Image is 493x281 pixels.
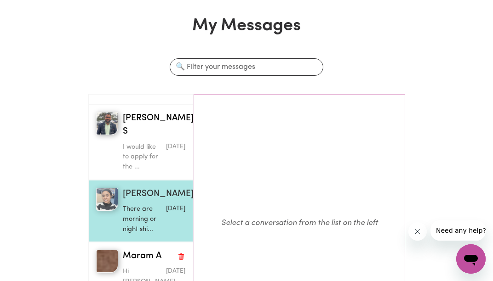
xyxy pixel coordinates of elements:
img: Maram A [96,250,119,273]
span: Message sent on September 6, 2025 [166,206,185,212]
button: Bipinkumar S[PERSON_NAME] SDelete conversationI would like to apply for the ...Message sent on Se... [88,104,193,180]
span: [PERSON_NAME] [123,188,194,201]
span: [PERSON_NAME] S [123,112,194,139]
p: I would like to apply for the ... [123,142,165,172]
em: Select a conversation from the list on the left [221,219,378,227]
img: Bipinkumar S [96,112,119,135]
img: Parleen K [96,188,119,211]
span: Maram A [123,250,161,263]
span: Need any help? [6,6,56,14]
h1: My Messages [88,16,406,37]
input: 🔍 Filter your messages [170,58,323,76]
iframe: Close message [408,222,427,241]
span: Message sent on August 1, 2025 [166,268,185,274]
span: Message sent on September 0, 2025 [166,144,185,150]
button: Delete conversation [177,251,185,263]
p: There are morning or night shi... [123,204,165,234]
iframe: Button to launch messaging window [456,244,486,274]
iframe: Message from company [430,220,486,241]
button: Parleen K[PERSON_NAME]Delete conversationThere are morning or night shi...Message sent on Septemb... [88,180,193,242]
